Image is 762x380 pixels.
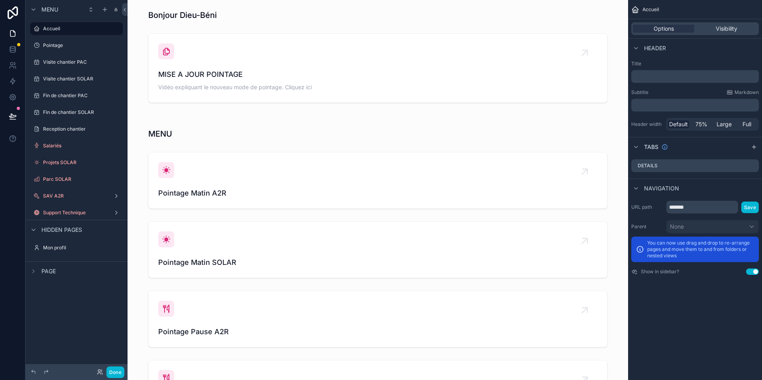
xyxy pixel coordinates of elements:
[30,89,123,102] a: Fin de chantier PAC
[43,210,110,216] label: Support Technique
[717,120,732,128] span: Large
[742,120,751,128] span: Full
[669,120,688,128] span: Default
[30,173,123,186] a: Parc SOLAR
[641,268,679,275] label: Show in sidebar?
[30,139,123,152] a: Salariés
[644,44,666,52] span: Header
[30,156,123,169] a: Projets SOLAR
[43,92,121,99] label: Fin de chantier PAC
[43,176,121,182] label: Parc SOLAR
[631,89,648,96] label: Subtitle
[642,6,659,13] span: Accueil
[30,190,123,202] a: SAV A2R
[654,25,674,33] span: Options
[30,56,123,69] a: Visite chantier PAC
[670,223,684,231] span: None
[43,25,118,32] label: Accueil
[30,206,123,219] a: Support Technique
[735,89,759,96] span: Markdown
[695,120,707,128] span: 75%
[30,22,123,35] a: Accueil
[43,193,110,199] label: SAV A2R
[631,204,663,210] label: URL path
[631,223,663,230] label: Parent
[106,366,124,378] button: Done
[43,109,121,116] label: Fin de chantier SOLAR
[666,220,759,233] button: None
[631,70,759,83] div: scrollable content
[638,163,658,169] label: Details
[43,42,121,49] label: Pointage
[30,241,123,254] a: Mon profil
[41,226,82,234] span: Hidden pages
[644,184,679,192] span: Navigation
[43,126,121,132] label: Reception chantier
[631,121,663,127] label: Header width
[43,143,121,149] label: Salariés
[30,39,123,52] a: Pointage
[30,123,123,135] a: Reception chantier
[741,202,759,213] button: Save
[43,245,121,251] label: Mon profil
[631,61,759,67] label: Title
[631,99,759,112] div: scrollable content
[43,59,121,65] label: Visite chantier PAC
[43,159,121,166] label: Projets SOLAR
[644,143,658,151] span: Tabs
[727,89,759,96] a: Markdown
[30,72,123,85] a: Visite chantier SOLAR
[716,25,737,33] span: Visibility
[41,6,58,14] span: Menu
[43,76,121,82] label: Visite chantier SOLAR
[30,106,123,119] a: Fin de chantier SOLAR
[41,267,56,275] span: Page
[647,240,754,259] p: You can now use drag and drop to re-arrange pages and move them to and from folders or nested views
